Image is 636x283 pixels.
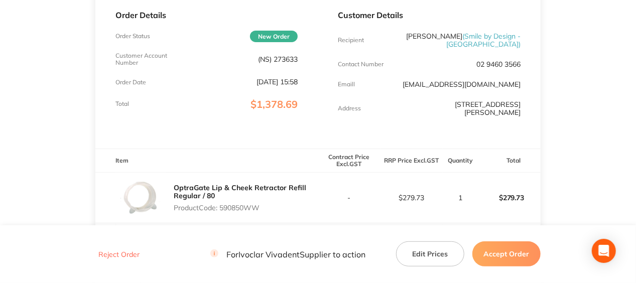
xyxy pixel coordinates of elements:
p: Address [338,105,361,112]
p: Emaill [338,81,355,88]
p: For Ivoclar Vivadent Supplier to action [210,249,365,259]
span: $1,378.69 [250,98,298,110]
p: Order Date [115,79,146,86]
button: Reject Order [95,250,143,259]
span: New Order [250,31,298,42]
th: Item [95,149,318,173]
a: [EMAIL_ADDRESS][DOMAIN_NAME] [403,80,521,89]
th: Contract Price Excl. GST [318,149,380,173]
p: (NS) 273633 [258,55,298,63]
p: Order Details [115,11,298,20]
img: ejJ0anNoag [115,173,166,223]
button: Accept Order [472,241,541,266]
p: [STREET_ADDRESS][PERSON_NAME] [399,100,521,116]
p: Order Status [115,33,150,40]
p: Product Code: 590850WW [174,204,318,212]
p: Customer Details [338,11,520,20]
th: Quantity [443,149,478,173]
img: emk2cmR4ZA [115,223,166,273]
p: Recipient [338,37,364,44]
p: [PERSON_NAME] [399,32,521,48]
p: Total [115,100,129,107]
p: 1 [443,194,478,202]
div: Open Intercom Messenger [592,239,616,263]
a: OptraGate Lip & Cheek Retractor Refill Regular / 80 [174,183,306,200]
button: Edit Prices [396,241,464,266]
span: ( Smile by Design - [GEOGRAPHIC_DATA] ) [446,32,521,49]
p: - [318,194,379,202]
th: Total [478,149,541,173]
p: Contact Number [338,61,384,68]
p: $279.73 [381,194,442,202]
p: 02 9460 3566 [476,60,521,68]
th: RRP Price Excl. GST [380,149,443,173]
p: $279.73 [479,186,540,210]
p: [DATE] 15:58 [257,78,298,86]
p: Customer Account Number [115,52,176,66]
